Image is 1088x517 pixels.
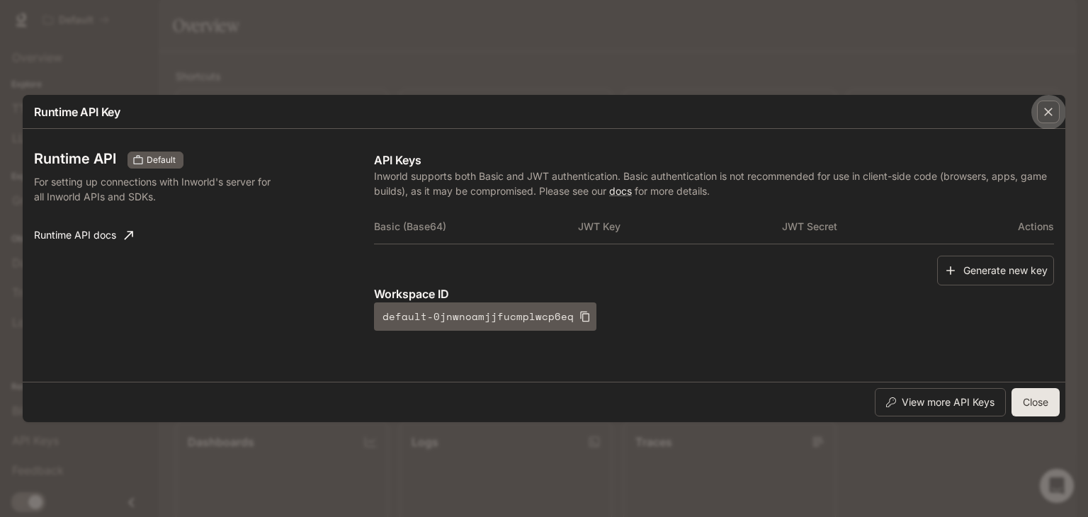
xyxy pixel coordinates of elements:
button: Generate new key [937,256,1054,286]
a: Runtime API docs [28,221,139,249]
p: API Keys [374,152,1054,169]
button: Close [1011,388,1060,416]
th: Basic (Base64) [374,210,578,244]
th: JWT Key [578,210,782,244]
a: docs [609,185,632,197]
th: JWT Secret [782,210,986,244]
p: Runtime API Key [34,103,120,120]
h3: Runtime API [34,152,116,166]
th: Actions [986,210,1054,244]
button: default-0jnwnoamjjfucmplwcp6eq [374,302,596,331]
span: Default [141,154,181,166]
p: Inworld supports both Basic and JWT authentication. Basic authentication is not recommended for u... [374,169,1054,198]
button: View more API Keys [875,388,1006,416]
p: Workspace ID [374,285,1054,302]
div: These keys will apply to your current workspace only [127,152,183,169]
p: For setting up connections with Inworld's server for all Inworld APIs and SDKs. [34,174,280,204]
